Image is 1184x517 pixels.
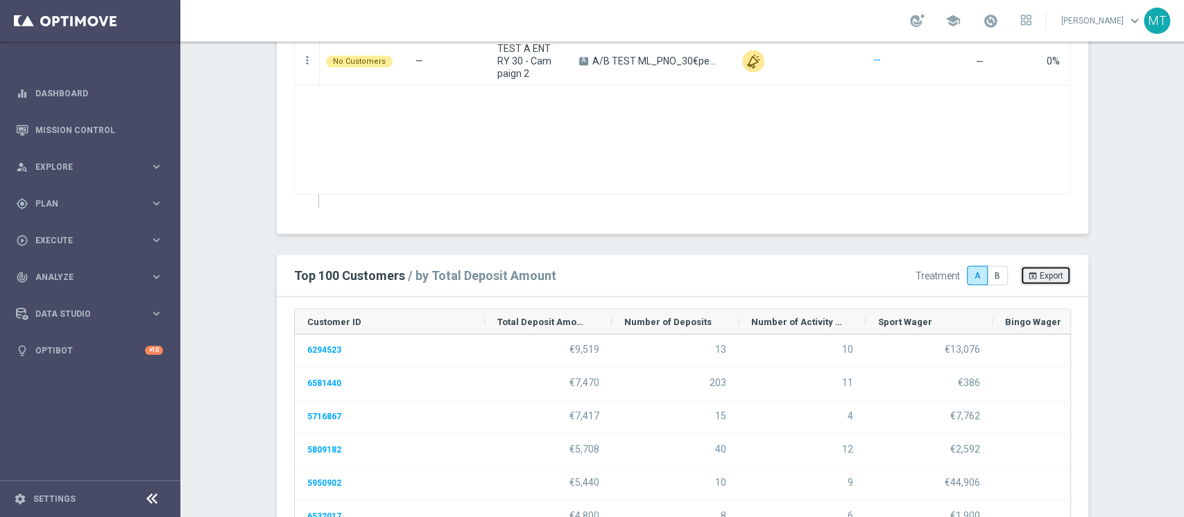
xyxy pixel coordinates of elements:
i: track_changes [16,271,28,283]
span: A [579,57,588,65]
span: Top 100 Customers [294,268,405,282]
div: €5,440 [485,467,612,500]
span: Customer ID [307,316,361,326]
a: Optibot [35,332,145,369]
span: No Customers [333,57,386,66]
div: 4 [739,401,866,433]
div: €44,906 [866,467,993,500]
div: 40 [612,434,739,466]
div: MT [1144,8,1170,34]
i: keyboard_arrow_right [150,270,163,283]
a: [PERSON_NAME]keyboard_arrow_down [1060,10,1144,31]
div: €0 [993,401,1119,433]
div: 10 [739,334,866,367]
button: track_changes Analyze keyboard_arrow_right [15,272,164,283]
button: open_in_browser Export [1020,265,1071,285]
button: Data Studio keyboard_arrow_right [15,308,164,319]
div: Optibot [16,332,163,369]
span: — [976,56,984,67]
span: Number of Deposits [624,316,712,326]
div: 13 [612,334,739,367]
div: 10 [612,467,739,500]
button: Mission Control [15,125,164,136]
div: Plan [16,198,150,210]
button: more_vert [301,54,314,67]
span: TEST A ENTRY 30 - Campaign 2 [497,42,556,80]
div: Explore [16,161,150,173]
div: Execute [16,234,150,247]
i: play_circle_outline [16,234,28,247]
button: person_search Explore keyboard_arrow_right [15,161,164,173]
button: lightbulb Optibot +10 [15,345,164,356]
i: equalizer [16,87,28,100]
div: €0 [993,467,1119,500]
i: keyboard_arrow_right [150,197,163,210]
span: / by Total Deposit Amount [408,268,556,282]
a: Settings [33,495,76,503]
img: Other [742,50,764,72]
span: Plan [35,200,150,208]
div: 203 [612,367,739,400]
div: Analyze [16,271,150,283]
div: €13,076 [866,334,993,367]
span: Explore [35,163,150,171]
div: Data Studio [16,308,150,320]
i: settings [14,493,26,505]
span: Export [1040,270,1063,280]
a: Mission Control [35,112,163,148]
i: keyboard_arrow_right [150,160,163,173]
div: €9,519 [485,334,612,367]
button: gps_fixed Plan keyboard_arrow_right [15,198,164,209]
div: €4 [993,434,1119,466]
colored-tag: No Customers [326,54,393,67]
i: keyboard_arrow_right [150,234,163,247]
a: 6294523 [307,344,341,354]
i: open_in_browser [1028,270,1038,280]
span: Total Deposit Amount [497,316,588,326]
a: 5950902 [307,477,341,487]
a: 5716867 [307,411,341,421]
button: B [987,265,1008,285]
a: 5809182 [307,444,341,454]
span: — [415,55,423,67]
span: Number of Activity Days [751,316,842,326]
div: Dashboard [16,75,163,112]
span: Bingo Wager [1005,316,1061,326]
button: play_circle_outline Execute keyboard_arrow_right [15,235,164,246]
span: Execute [35,236,150,245]
div: €0 [993,334,1119,367]
button: equalizer Dashboard [15,88,164,99]
div: €2,592 [866,434,993,466]
div: €386 [866,367,993,400]
div: €7,417 [485,401,612,433]
a: Dashboard [35,75,163,112]
div: 0% [1047,55,1060,67]
i: person_search [16,161,28,173]
i: lightbulb [16,344,28,357]
div: €7,470 [485,367,612,400]
span: Data Studio [35,310,150,318]
i: keyboard_arrow_right [150,307,163,320]
div: 11 [739,367,866,400]
span: A/B TEST ML_PNO_30€per10%fino100SLOT [592,55,719,67]
a: 6581440 [307,378,341,387]
div: +10 [145,346,163,355]
span: school [945,13,961,28]
div: €5,708 [485,434,612,466]
span: keyboard_arrow_down [1127,13,1142,28]
i: gps_fixed [16,198,28,210]
div: €0 [993,367,1119,400]
div: €7,762 [866,401,993,433]
div: 9 [739,467,866,500]
button: A [967,265,988,285]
